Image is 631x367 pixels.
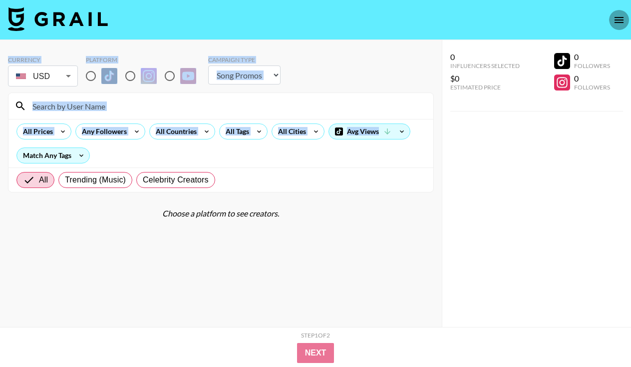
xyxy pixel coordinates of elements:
div: Followers [574,83,610,91]
span: Trending (Music) [65,174,126,186]
span: All [39,174,48,186]
img: TikTok [101,68,117,84]
button: Next [297,343,334,363]
div: All Countries [150,124,199,139]
div: Campaign Type [208,56,281,63]
div: 0 [450,52,520,62]
div: Step 1 of 2 [301,331,330,339]
button: open drawer [609,10,629,30]
div: All Tags [220,124,251,139]
input: Search by User Name [26,98,427,114]
img: Grail Talent [8,7,108,31]
div: Choose a platform to see creators. [8,208,434,218]
div: All Cities [272,124,308,139]
div: Platform [86,56,204,63]
iframe: Drift Widget Chat Controller [581,317,619,355]
div: Currency [8,56,78,63]
div: USD [10,67,76,85]
img: Instagram [141,68,157,84]
div: Estimated Price [450,83,520,91]
img: YouTube [180,68,196,84]
span: Celebrity Creators [143,174,209,186]
div: Any Followers [76,124,129,139]
div: Followers [574,62,610,69]
div: Avg Views [329,124,410,139]
div: Influencers Selected [450,62,520,69]
div: All Prices [17,124,55,139]
div: 0 [574,52,610,62]
div: $0 [450,73,520,83]
div: 0 [574,73,610,83]
div: Match Any Tags [17,148,89,163]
